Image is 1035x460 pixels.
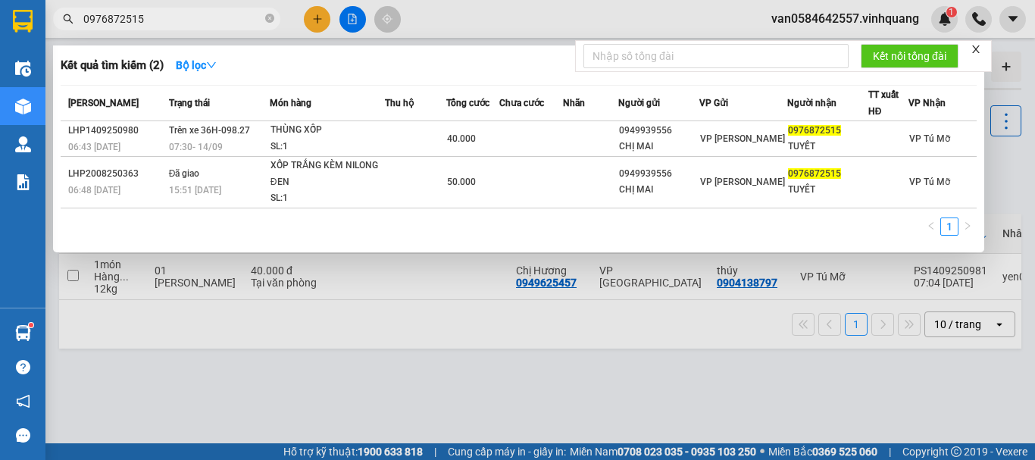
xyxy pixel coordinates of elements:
div: XỐP TRẮNG KÈM NILONG ĐEN [270,158,384,190]
button: Kết nối tổng đài [861,44,958,68]
img: warehouse-icon [15,61,31,77]
span: 0976872515 [788,168,841,179]
span: Người gửi [618,98,660,108]
button: right [958,217,977,236]
span: Đã giao [169,168,200,179]
sup: 1 [29,323,33,327]
div: 0949939556 [619,166,699,182]
div: THÙNG XỐP [270,122,384,139]
span: 40.000 [447,133,476,144]
img: warehouse-icon [15,99,31,114]
button: Bộ lọcdown [164,53,229,77]
span: VP Nhận [908,98,946,108]
div: SL: 1 [270,190,384,207]
img: logo-vxr [13,10,33,33]
div: 0949939556 [619,123,699,139]
div: LHP1409250980 [68,123,164,139]
a: 1 [941,218,958,235]
input: Nhập số tổng đài [583,44,849,68]
span: notification [16,394,30,408]
strong: Bộ lọc [176,59,217,71]
span: question-circle [16,360,30,374]
img: warehouse-icon [15,136,31,152]
span: Người nhận [787,98,836,108]
img: solution-icon [15,174,31,190]
span: 50.000 [447,177,476,187]
span: left [927,221,936,230]
li: Previous Page [922,217,940,236]
span: VP [PERSON_NAME] [700,133,785,144]
input: Tìm tên, số ĐT hoặc mã đơn [83,11,262,27]
div: SL: 1 [270,139,384,155]
span: VP [PERSON_NAME] [700,177,785,187]
span: down [206,60,217,70]
span: search [63,14,73,24]
span: 06:43 [DATE] [68,142,120,152]
span: VP Tú Mỡ [909,133,950,144]
h3: Kết quả tìm kiếm ( 2 ) [61,58,164,74]
img: warehouse-icon [15,325,31,341]
span: Kết nối tổng đài [873,48,946,64]
span: close [971,44,981,55]
div: CHỊ MAI [619,139,699,155]
div: TUYẾT [788,182,868,198]
span: Trạng thái [169,98,210,108]
li: 1 [940,217,958,236]
span: Món hàng [270,98,311,108]
div: TUYẾT [788,139,868,155]
span: Nhãn [563,98,585,108]
span: message [16,428,30,443]
span: 0976872515 [788,125,841,136]
span: [PERSON_NAME] [68,98,139,108]
span: VP Tú Mỡ [909,177,950,187]
span: Tổng cước [446,98,489,108]
span: 15:51 [DATE] [169,185,221,196]
span: close-circle [265,12,274,27]
span: Thu hộ [385,98,414,108]
span: VP Gửi [699,98,728,108]
span: close-circle [265,14,274,23]
button: left [922,217,940,236]
li: Next Page [958,217,977,236]
span: Trên xe 36H-098.27 [169,125,250,136]
div: LHP2008250363 [68,166,164,182]
span: TT xuất HĐ [868,89,899,117]
span: Chưa cước [499,98,544,108]
div: CHỊ MAI [619,182,699,198]
span: 07:30 - 14/09 [169,142,223,152]
span: 06:48 [DATE] [68,185,120,196]
span: right [963,221,972,230]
